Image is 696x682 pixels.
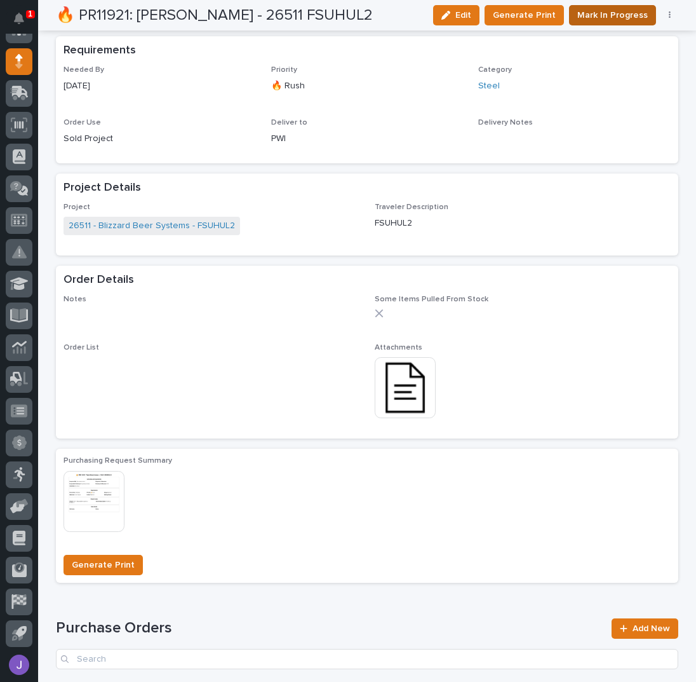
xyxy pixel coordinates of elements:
[375,203,448,211] span: Traveler Description
[569,5,656,25] button: Mark In Progress
[271,119,307,126] span: Deliver to
[64,132,256,146] p: Sold Project
[433,5,479,25] button: Edit
[485,5,564,25] button: Generate Print
[493,8,556,23] span: Generate Print
[577,8,648,23] span: Mark In Progress
[375,296,488,303] span: Some Items Pulled From Stock
[64,273,134,287] h2: Order Details
[375,217,671,230] p: FSUHUL2
[375,344,422,351] span: Attachments
[56,649,678,669] input: Search
[16,13,32,33] div: Notifications1
[56,6,373,25] h2: 🔥 PR11921: [PERSON_NAME] - 26511 FSUHUL2
[271,66,297,74] span: Priority
[64,66,104,74] span: Needed By
[271,132,464,146] p: PWI
[271,79,464,93] p: 🔥 Rush
[6,651,32,678] button: users-avatar
[6,5,32,32] button: Notifications
[64,79,256,93] p: [DATE]
[64,555,143,575] button: Generate Print
[612,618,678,639] a: Add New
[72,557,135,573] span: Generate Print
[478,119,533,126] span: Delivery Notes
[478,66,512,74] span: Category
[455,10,471,21] span: Edit
[69,219,235,233] a: 26511 - Blizzard Beer Systems - FSUHUL2
[64,181,141,195] h2: Project Details
[64,119,101,126] span: Order Use
[64,296,86,303] span: Notes
[28,10,32,18] p: 1
[64,344,99,351] span: Order List
[56,619,604,638] h1: Purchase Orders
[64,203,90,211] span: Project
[478,79,500,93] a: Steel
[632,624,670,633] span: Add New
[64,44,136,58] h2: Requirements
[64,457,172,465] span: Purchasing Request Summary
